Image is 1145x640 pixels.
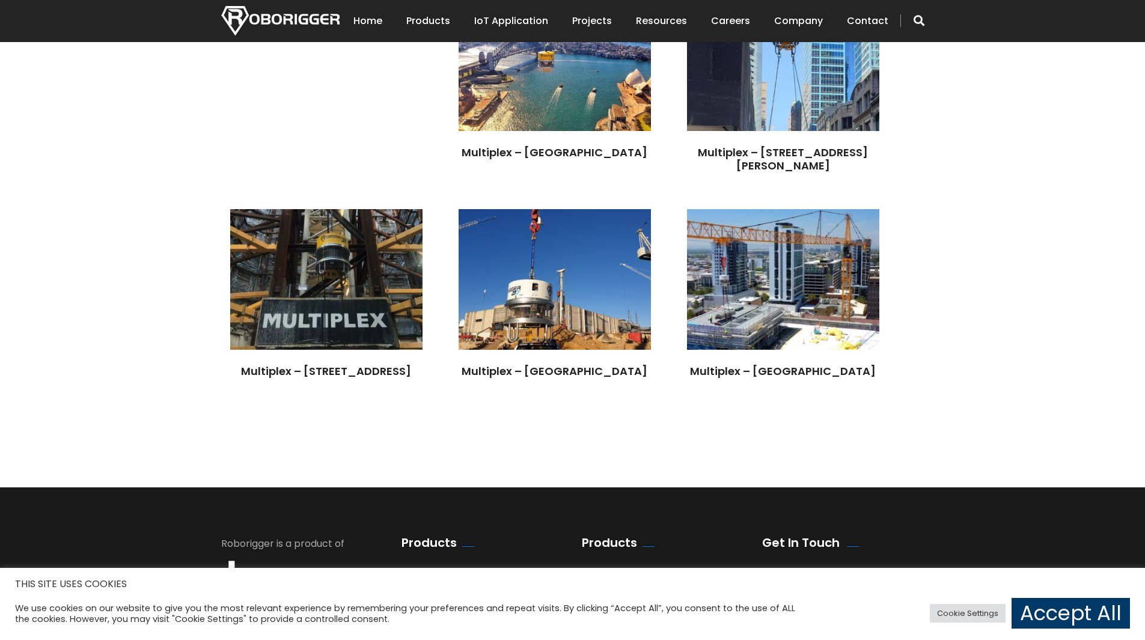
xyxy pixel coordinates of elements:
a: Resources [636,2,687,40]
a: Multiplex – [GEOGRAPHIC_DATA] [462,364,647,379]
h2: Products [402,535,457,550]
a: Cookie Settings [930,604,1006,623]
h2: Products [582,535,637,550]
a: Rental [582,567,608,585]
div: We use cookies on our website to give you the most relevant experience by remembering your prefer... [15,603,796,624]
a: IoT Application [474,2,548,40]
a: Products [406,2,450,40]
a: Roborigger Units [402,567,469,585]
a: Careers [711,2,750,40]
h5: THIS SITE USES COOKIES [15,576,1130,592]
img: Nortech [221,6,340,35]
a: Company [774,2,823,40]
a: Multiplex – [GEOGRAPHIC_DATA] [690,364,876,379]
a: Multiplex – [STREET_ADDRESS] [241,364,411,379]
a: Multiplex – [STREET_ADDRESS][PERSON_NAME] [698,145,868,173]
a: Contact [847,2,888,40]
a: Projects [572,2,612,40]
h2: Get In Touch [762,535,840,550]
a: Multiplex – [GEOGRAPHIC_DATA] [462,145,647,160]
a: Home [353,2,382,40]
div: [STREET_ADDRESS] [762,565,906,581]
a: Accept All [1012,598,1130,629]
